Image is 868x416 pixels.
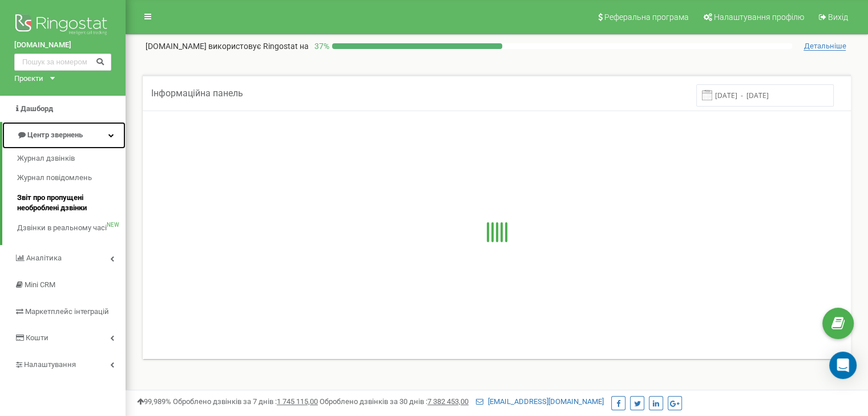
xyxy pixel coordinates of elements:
[26,333,49,342] span: Кошти
[25,280,55,289] span: Mini CRM
[427,397,469,406] u: 7 382 453,00
[17,223,107,234] span: Дзвінки в реальному часі
[26,254,62,262] span: Аналiтика
[17,193,120,214] span: Звіт про пропущені необроблені дзвінки
[2,122,126,149] a: Центр звернень
[17,153,75,164] span: Журнал дзвінків
[146,40,309,52] p: [DOMAIN_NAME]
[476,397,604,406] a: [EMAIL_ADDRESS][DOMAIN_NAME]
[714,13,804,22] span: Налаштування профілю
[804,42,846,51] span: Детальніше
[25,307,109,316] span: Маркетплейс інтеграцій
[14,54,111,71] input: Пошук за номером
[828,13,848,22] span: Вихід
[14,11,111,40] img: Ringostat logo
[173,397,318,406] span: Оброблено дзвінків за 7 днів :
[137,397,171,406] span: 99,989%
[17,188,126,218] a: Звіт про пропущені необроблені дзвінки
[14,74,43,84] div: Проєкти
[17,149,126,169] a: Журнал дзвінків
[208,42,309,51] span: використовує Ringostat на
[829,352,857,379] div: Open Intercom Messenger
[320,397,469,406] span: Оброблено дзвінків за 30 днів :
[14,40,111,51] a: [DOMAIN_NAME]
[21,104,53,113] span: Дашборд
[27,130,83,139] span: Центр звернень
[24,360,76,369] span: Налаштування
[151,88,243,99] span: Інформаційна панель
[277,397,318,406] u: 1 745 115,00
[309,40,332,52] p: 37 %
[17,173,92,183] span: Журнал повідомлень
[17,168,126,188] a: Журнал повідомлень
[17,218,126,238] a: Дзвінки в реальному часіNEW
[604,13,689,22] span: Реферальна програма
